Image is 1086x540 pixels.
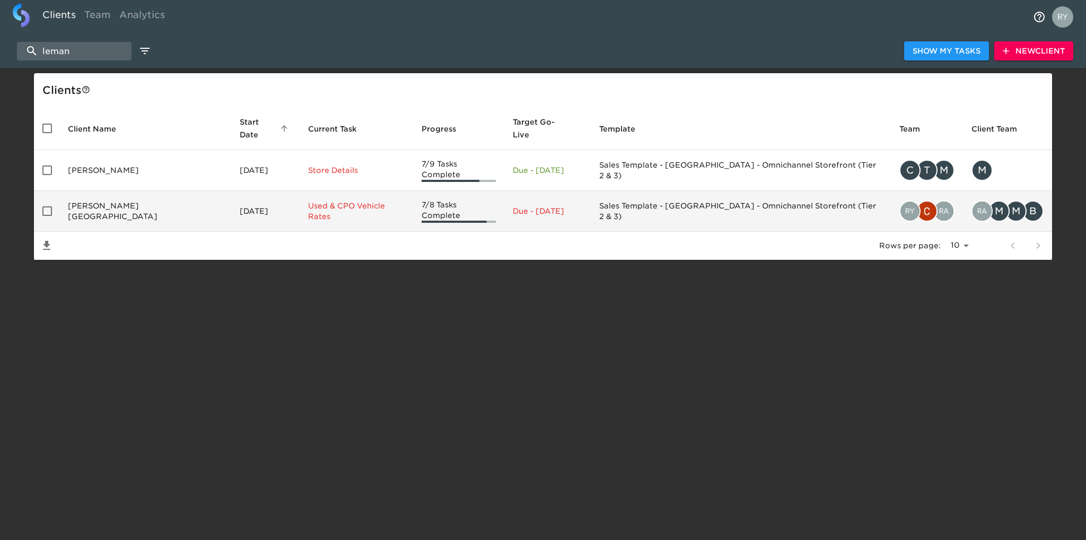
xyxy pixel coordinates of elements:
[422,123,470,135] span: Progress
[13,4,30,27] img: logo
[971,201,1044,222] div: rahul.joshi@cdk.com, mleman@lemanauto.com, mleman@samleman.com, brushton@samleman.com
[34,107,1052,260] table: enhanced table
[599,123,649,135] span: Template
[80,4,115,30] a: Team
[17,42,132,60] input: search
[308,165,405,176] p: Store Details
[973,202,992,221] img: rahul.joshi@cdk.com
[82,85,90,94] svg: This is a list of all of your clients and clients shared with you
[231,191,300,232] td: [DATE]
[934,202,953,221] img: rahul.joshi@cdk.com
[115,4,169,30] a: Analytics
[971,160,993,181] div: M
[913,45,980,58] span: Show My Tasks
[591,191,891,232] td: Sales Template - [GEOGRAPHIC_DATA] - Omnichannel Storefront (Tier 2 & 3)
[899,160,954,181] div: courtney.branch@roadster.com, teddy.turner@roadster.com, mike.crothers@roadster.com
[994,41,1073,61] button: NewClient
[42,82,1048,99] div: Client s
[136,42,154,60] button: edit
[988,201,1010,222] div: M
[971,160,1044,181] div: mleman@lemanauto.com
[513,165,582,176] p: Due - [DATE]
[413,191,504,232] td: 7/8 Tasks Complete
[879,240,941,251] p: Rows per page:
[899,160,921,181] div: C
[916,160,938,181] div: T
[1005,201,1027,222] div: M
[413,150,504,191] td: 7/9 Tasks Complete
[68,123,130,135] span: Client Name
[1052,6,1073,28] img: Profile
[308,123,371,135] span: Current Task
[513,116,568,141] span: Calculated based on the start date and the duration of all Tasks contained in this Hub.
[308,201,405,222] p: Used & CPO Vehicle Rates
[945,238,973,254] select: rows per page
[240,116,292,141] span: Start Date
[900,202,919,221] img: ryan.dale@roadster.com
[1003,45,1065,58] span: New Client
[308,123,357,135] span: This is the next Task in this Hub that should be completed
[1027,4,1052,30] button: notifications
[34,233,59,258] button: Save List
[513,206,582,216] p: Due - [DATE]
[591,150,891,191] td: Sales Template - [GEOGRAPHIC_DATA] - Omnichannel Storefront (Tier 2 & 3)
[59,191,231,232] td: [PERSON_NAME][GEOGRAPHIC_DATA]
[1022,201,1044,222] div: B
[38,4,80,30] a: Clients
[231,150,300,191] td: [DATE]
[899,201,954,222] div: ryan.dale@roadster.com, christopher.mccarthy@roadster.com, rahul.joshi@cdk.com
[899,123,934,135] span: Team
[513,116,582,141] span: Target Go-Live
[933,160,954,181] div: M
[971,123,1031,135] span: Client Team
[904,41,989,61] button: Show My Tasks
[59,150,231,191] td: [PERSON_NAME]
[917,202,936,221] img: christopher.mccarthy@roadster.com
